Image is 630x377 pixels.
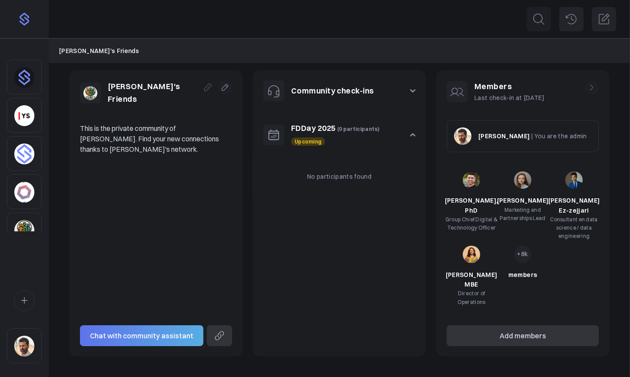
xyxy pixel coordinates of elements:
span: [PERSON_NAME] [478,132,530,140]
span: Upcoming [291,137,325,146]
img: 3pj2efuqyeig3cua8agrd6atck9r [14,220,34,241]
a: [PERSON_NAME]'s Friends [59,46,139,56]
img: yorkseed.co [14,105,34,126]
p: This is the private community of [PERSON_NAME]. Find your new connections thanks to [PERSON_NAME]... [80,123,232,154]
span: members [508,271,537,279]
span: | You are the admin [531,132,587,140]
img: 4hc3xb4og75h35779zhp6duy5ffo [14,182,34,203]
img: dhnou9yomun9587rl8johsq6w6vr [14,67,34,88]
span: [PERSON_NAME] MBE [446,271,497,288]
p: Last check-in at [DATE] [474,93,544,103]
span: Group Chief Digital & Technology Officer [445,216,497,231]
span: [PERSON_NAME] [497,197,549,204]
img: 55767ad48aca982840d1cafc991b14285931e639.jpg [514,171,531,189]
span: Consultant en data science / data engineering [550,216,597,239]
h1: [PERSON_NAME]'s Friends [108,80,197,106]
img: sqr4epb0z8e5jm577i6jxqftq3ng [14,336,34,357]
img: 283bcf1aace382520968f9800dee7853efc4a0a0.jpg [565,171,583,189]
p: +8k [517,249,528,259]
h1: Members [474,80,544,93]
img: 3pj2efuqyeig3cua8agrd6atck9r [83,86,97,100]
nav: Breadcrumb [59,46,620,56]
button: Add members [447,325,599,346]
span: [PERSON_NAME] Ez-zejjari [548,197,600,214]
img: purple-logo-18f04229334c5639164ff563510a1dba46e1211543e89c7069427642f6c28bac.png [17,12,31,26]
p: No participants found [307,172,371,181]
img: a6d43fdd8eaeddda03802812d36cce7f8215675e.jpg [463,246,480,263]
span: (0 participants) [337,126,380,132]
button: Community check-ins [253,70,426,112]
a: Community check-ins [291,86,374,96]
button: Chat with community assistant [80,325,203,346]
img: b7640654d5e8851c170ef497c83dfb146930f3de.jpg [463,171,480,189]
img: 4sptar4mobdn0q43dsu7jy32kx6j [14,143,34,164]
button: FDDay 2025 (0 participants) Upcoming [253,112,426,158]
span: Marketing and Partnerships Lead [500,207,545,221]
a: FDDay 2025 [291,123,336,133]
img: sqr4epb0z8e5jm577i6jxqftq3ng [454,127,471,145]
span: [PERSON_NAME], PhD [445,197,498,214]
span: Director of Operations [458,290,486,305]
